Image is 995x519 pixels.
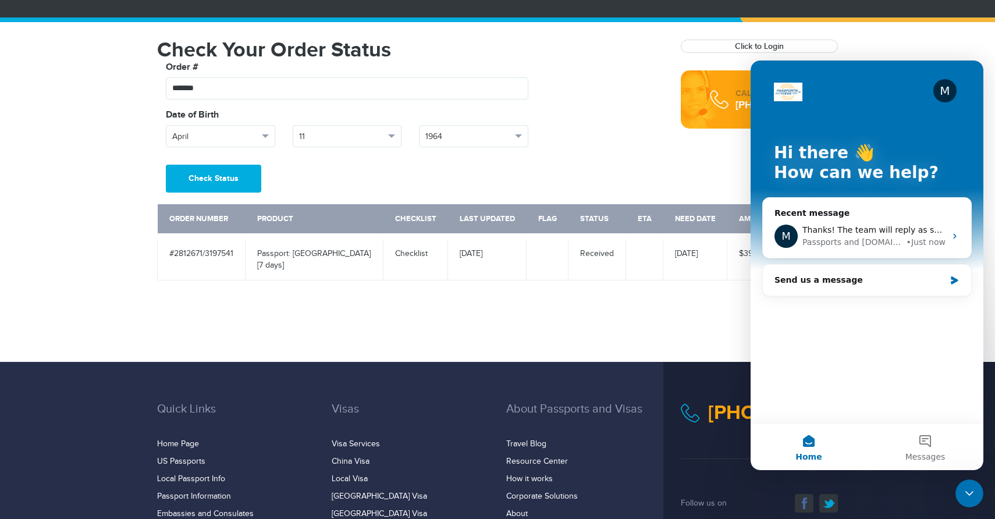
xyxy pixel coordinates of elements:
[506,492,578,501] a: Corporate Solutions
[681,499,727,508] span: Follow us on
[506,403,663,433] h3: About Passports and Visas
[293,125,402,147] button: 11
[727,236,784,280] td: $399
[332,457,369,466] a: China Visa
[332,492,427,501] a: [GEOGRAPHIC_DATA] Visa
[751,61,983,470] iframe: Intercom live chat
[52,176,154,188] div: Passports and [DOMAIN_NAME]
[506,509,528,518] a: About
[157,40,663,61] h1: Check Your Order Status
[568,204,626,236] th: Status
[166,125,275,147] button: April
[116,363,233,410] button: Messages
[419,125,528,147] button: 1964
[735,88,826,99] div: CALL US NOW
[448,236,527,280] td: [DATE]
[156,176,195,188] div: • Just now
[663,236,727,280] td: [DATE]
[45,392,71,400] span: Home
[157,439,199,449] a: Home Page
[506,457,568,466] a: Resource Center
[448,204,527,236] th: Last Updated
[299,131,385,143] span: 11
[158,204,246,236] th: Order Number
[727,204,784,236] th: Amount
[626,204,663,236] th: ETA
[527,204,568,236] th: Flag
[246,236,383,280] td: Passport: [GEOGRAPHIC_DATA] [7 days]
[425,131,511,143] span: 1964
[332,403,489,433] h3: Visas
[819,494,838,513] a: twitter
[157,457,205,466] a: US Passports
[157,474,225,484] a: Local Passport Info
[158,236,246,280] td: #2812671/3197541
[157,403,314,433] h3: Quick Links
[735,99,826,111] div: [PHONE_NUMBER]
[332,474,368,484] a: Local Visa
[246,204,383,236] th: Product
[735,41,784,51] a: Click to Login
[395,249,428,258] a: Checklist
[166,165,261,193] button: Check Status
[506,474,553,484] a: How it works
[157,492,231,501] a: Passport Information
[166,108,219,122] label: Date of Birth
[52,165,251,174] span: Thanks! The team will reply as soon as they can.
[506,439,546,449] a: Travel Blog
[332,509,427,518] a: [GEOGRAPHIC_DATA] Visa
[708,401,883,425] a: [PHONE_NUMBER]
[663,204,727,236] th: Need Date
[155,392,195,400] span: Messages
[166,61,198,74] label: Order #
[172,131,258,143] span: April
[157,509,254,518] a: Embassies and Consulates
[955,479,983,507] iframe: Intercom live chat
[332,439,380,449] a: Visa Services
[568,236,626,280] td: Received
[383,204,448,236] th: Checklist
[24,214,194,226] div: Send us a message
[12,204,221,236] div: Send us a message
[795,494,813,513] a: facebook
